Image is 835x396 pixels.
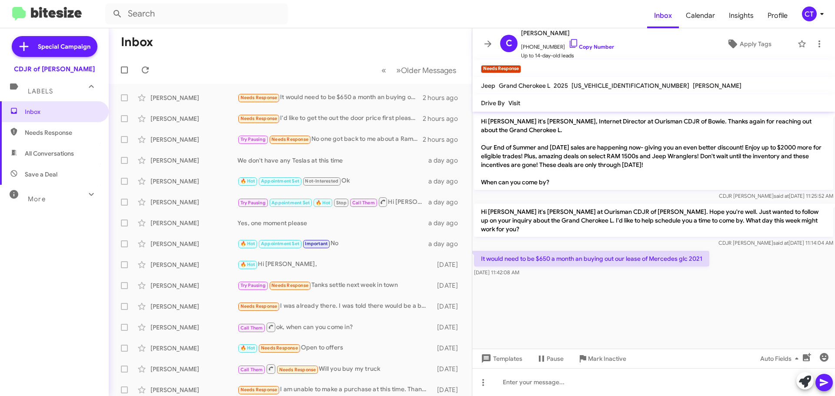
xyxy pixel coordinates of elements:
span: Call Them [240,367,263,373]
div: [PERSON_NAME] [150,177,237,186]
span: Needs Response [261,345,298,351]
div: a day ago [428,156,465,165]
span: CDJR [PERSON_NAME] [DATE] 11:25:52 AM [719,193,833,199]
span: Older Messages [401,66,456,75]
a: Insights [722,3,761,28]
div: Ok [237,176,428,186]
div: [PERSON_NAME] [150,365,237,373]
div: a day ago [428,219,465,227]
span: CDJR [PERSON_NAME] [DATE] 11:14:04 AM [718,240,833,246]
h1: Inbox [121,35,153,49]
span: Needs Response [240,387,277,393]
span: Stop [336,200,347,206]
a: Calendar [679,3,722,28]
span: Grand Cherokee L [499,82,550,90]
div: 2 hours ago [423,93,465,102]
span: Needs Response [240,116,277,121]
a: Profile [761,3,795,28]
div: a day ago [428,240,465,248]
span: C [506,37,512,50]
div: [PERSON_NAME] [150,114,237,123]
button: Templates [472,351,529,366]
span: Appointment Set [261,241,299,246]
span: Call Them [352,200,375,206]
div: I was already there. I was told there would be a better price offered on the lightning. It is not... [237,301,433,311]
div: 2 hours ago [423,114,465,123]
div: It would need to be $650 a month an buying out our lease of Mercedes glc 2021 [237,93,423,103]
span: [DATE] 11:42:08 AM [474,269,519,276]
button: Mark Inactive [571,351,633,366]
span: Pause [547,351,564,366]
span: [PHONE_NUMBER] [521,38,614,51]
p: Hi [PERSON_NAME] it's [PERSON_NAME] at Ourisman CDJR of [PERSON_NAME]. Hope you're well. Just wan... [474,204,833,237]
a: Special Campaign [12,36,97,57]
span: Special Campaign [38,42,90,51]
span: More [28,195,46,203]
span: 🔥 Hot [240,345,255,351]
span: Call Them [240,325,263,331]
div: [DATE] [433,281,465,290]
a: Copy Number [568,43,614,50]
div: [DATE] [433,365,465,373]
span: Try Pausing [240,200,266,206]
a: Inbox [647,3,679,28]
span: 🔥 Hot [240,178,255,184]
span: Auto Fields [760,351,802,366]
div: [PERSON_NAME] [150,302,237,311]
span: » [396,65,401,76]
div: [PERSON_NAME] [150,386,237,394]
button: Previous [376,61,391,79]
div: Will you buy my truck [237,363,433,374]
span: Needs Response [279,367,316,373]
div: ok, when can you come in? [237,322,433,333]
div: [PERSON_NAME] [150,198,237,206]
button: Auto Fields [753,351,809,366]
span: Inbox [25,107,99,116]
div: We don't have any Teslas at this time [237,156,428,165]
span: Templates [479,351,522,366]
button: Next [391,61,461,79]
div: I'd like to get the out the door price first please! Assuming no finance, no trade in and no down... [237,113,423,123]
div: a day ago [428,177,465,186]
span: 2025 [554,82,568,90]
span: Appointment Set [261,178,299,184]
span: Visit [508,99,520,107]
small: Needs Response [481,65,521,73]
div: 2 hours ago [423,135,465,144]
span: said at [773,240,788,246]
span: [PERSON_NAME] [521,28,614,38]
div: Yes, one moment please [237,219,428,227]
div: I am unable to make a purchase at this time. Thank you for your attentiveness [237,385,433,395]
span: Appointment Set [271,200,310,206]
div: [PERSON_NAME] [150,219,237,227]
button: Pause [529,351,571,366]
div: CDJR of [PERSON_NAME] [14,65,95,73]
div: Tanks settle next week in town [237,280,433,290]
span: Not-Interested [305,178,338,184]
div: [PERSON_NAME] [150,281,237,290]
span: Labels [28,87,53,95]
div: [PERSON_NAME] [150,323,237,332]
span: [US_VEHICLE_IDENTIFICATION_NUMBER] [571,82,689,90]
div: No [237,239,428,249]
div: [DATE] [433,344,465,353]
div: [PERSON_NAME] [150,260,237,269]
span: Needs Response [25,128,99,137]
span: Try Pausing [240,136,266,142]
button: Apply Tags [704,36,793,52]
span: « [381,65,386,76]
span: 🔥 Hot [316,200,331,206]
span: Needs Response [240,95,277,100]
button: CT [795,7,825,21]
div: [PERSON_NAME] [150,344,237,353]
span: said at [774,193,789,199]
div: Open to offers [237,343,433,353]
div: CT [802,7,817,21]
div: Hi [PERSON_NAME], Are you able to make it in [DATE]? [237,196,428,207]
span: 🔥 Hot [240,262,255,267]
div: [PERSON_NAME] [150,135,237,144]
